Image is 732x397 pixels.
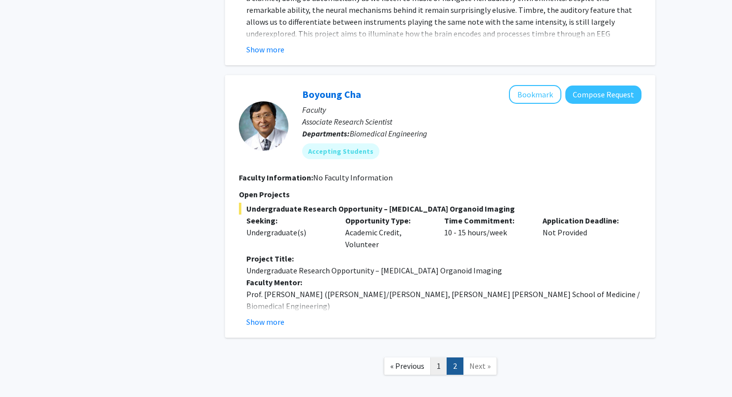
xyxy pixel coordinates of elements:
b: Faculty Information: [239,173,313,182]
button: Show more [246,44,284,55]
strong: Project Title: [246,254,294,264]
p: Opportunity Type: [345,215,429,226]
strong: Faculty Mentor: [246,277,302,287]
span: No Faculty Information [313,173,393,182]
a: 2 [447,357,463,375]
span: « Previous [390,361,424,371]
p: Time Commitment: [444,215,528,226]
button: Add Boyoung Cha to Bookmarks [509,85,561,104]
button: Compose Request to Boyoung Cha [565,86,641,104]
div: Academic Credit, Volunteer [338,215,437,250]
p: Faculty [302,104,641,116]
span: Next » [469,361,491,371]
a: Next Page [463,357,497,375]
button: Show more [246,316,284,328]
p: Seeking: [246,215,330,226]
div: 10 - 15 hours/week [437,215,536,250]
div: Not Provided [535,215,634,250]
mat-chip: Accepting Students [302,143,379,159]
a: Boyoung Cha [302,88,361,100]
span: Undergraduate Research Opportunity – [MEDICAL_DATA] Organoid Imaging [239,203,641,215]
p: Application Deadline: [543,215,627,226]
p: Prof. [PERSON_NAME] ([PERSON_NAME]/[PERSON_NAME], [PERSON_NAME] [PERSON_NAME] School of Medicine ... [246,288,641,312]
div: Undergraduate(s) [246,226,330,238]
iframe: Chat [7,353,42,390]
p: Undergraduate Research Opportunity – [MEDICAL_DATA] Organoid Imaging [246,265,641,276]
b: Departments: [302,129,350,138]
a: Previous [384,357,431,375]
p: Associate Research Scientist [302,116,641,128]
nav: Page navigation [225,348,655,388]
span: Biomedical Engineering [350,129,427,138]
a: 1 [430,357,447,375]
p: Open Projects [239,188,641,200]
